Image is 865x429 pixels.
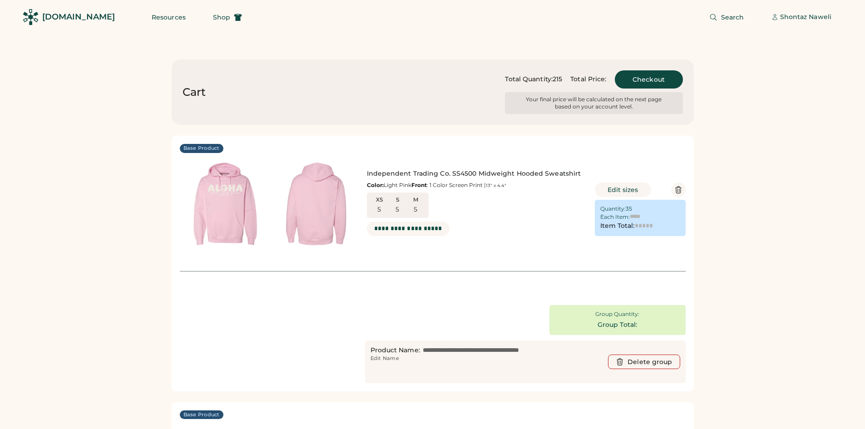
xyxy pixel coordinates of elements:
img: generate-image [180,158,271,249]
font: 13" x 4.4" [486,182,506,188]
div: Item Total: [600,222,635,231]
div: S [390,196,405,203]
div: 5 [414,205,417,214]
strong: Front [411,182,427,188]
button: Shop [202,8,253,26]
div: Group Quantity: [595,311,639,318]
button: Search [698,8,755,26]
div: Cart [183,85,206,99]
span: Shop [213,14,230,20]
div: Total Quantity: [505,75,553,84]
div: 35 [626,205,632,212]
div: [DOMAIN_NAME] [42,11,115,23]
div: Shontaz Naweli [780,13,831,22]
button: Edit sizes [595,182,651,197]
div: Your final price will be calculated on the next page based on your account level. [524,96,664,110]
button: Resources [141,8,197,26]
div: Base Product [183,145,220,152]
img: generate-image [271,158,361,249]
div: Quantity: [600,205,626,212]
div: Edit Name [371,355,399,362]
div: Total Price: [570,75,606,84]
div: Group Total: [598,321,637,330]
div: Product Name: [371,346,420,355]
div: Base Product [183,411,220,419]
span: Search [721,14,744,20]
div: XS [372,196,387,203]
button: Checkout [615,70,683,89]
div: Light Pink : 1 Color Screen Print | [367,182,587,189]
img: Rendered Logo - Screens [23,9,39,25]
div: Each Item: [600,213,630,221]
div: 5 [377,205,381,214]
button: Delete [671,182,686,197]
div: M [409,196,423,203]
div: 5 [395,205,399,214]
div: 215 [553,75,562,84]
button: Delete group [608,355,680,369]
strong: Color: [367,182,384,188]
div: Independent Trading Co. SS4500 Midweight Hooded Sweatshirt [367,169,587,178]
